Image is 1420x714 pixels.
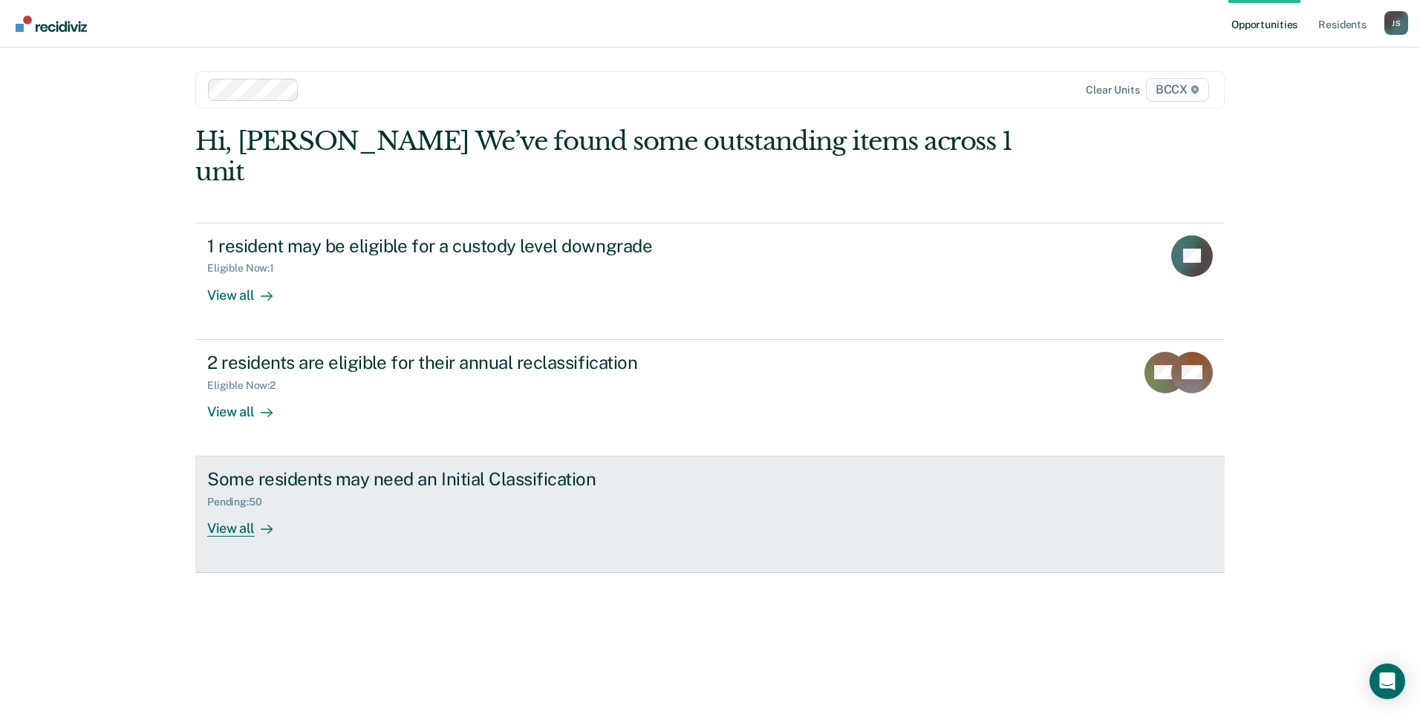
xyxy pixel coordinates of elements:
[207,262,286,275] div: Eligible Now : 1
[207,468,729,490] div: Some residents may need an Initial Classification
[207,379,287,392] div: Eligible Now : 2
[195,126,1019,187] div: Hi, [PERSON_NAME] We’ve found some outstanding items across 1 unit
[1086,84,1140,96] div: Clear units
[1146,78,1209,102] span: BCCX
[207,352,729,373] div: 2 residents are eligible for their annual reclassification
[1369,664,1405,699] div: Open Intercom Messenger
[195,340,1225,456] a: 2 residents are eligible for their annual reclassificationEligible Now:2View all
[207,496,274,508] div: Pending : 50
[195,456,1225,573] a: Some residents may need an Initial ClassificationPending:50View all
[195,223,1225,340] a: 1 resident may be eligible for a custody level downgradeEligible Now:1View all
[16,16,87,32] img: Recidiviz
[1384,11,1408,35] div: J S
[1384,11,1408,35] button: Profile dropdown button
[207,391,290,420] div: View all
[207,275,290,304] div: View all
[207,235,729,257] div: 1 resident may be eligible for a custody level downgrade
[207,508,290,537] div: View all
